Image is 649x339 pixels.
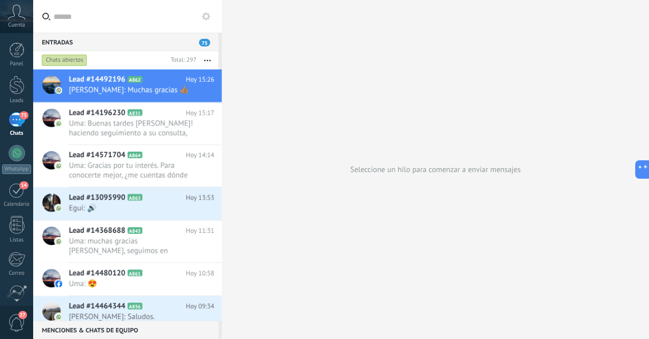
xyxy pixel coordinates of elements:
[33,187,222,220] a: Lead #13095990 A863 Hoy 13:53 Egui: 🔊
[33,69,222,102] a: Lead #14492196 A862 Hoy 15:26 [PERSON_NAME]: Muchas gracias 👍🏽
[69,161,195,180] span: Uma: Gracias por tu interés. Para conocerte mejor, ¿me cuentas dónde está tu mueblería, qué línea...
[33,296,222,329] a: Lead #14464344 A856 Hoy 09:34 [PERSON_NAME]: Saludos.
[33,263,222,296] a: Lead #14480120 A861 Hoy 10:58 Uma: 😍
[128,303,142,309] span: A856
[69,203,195,213] span: Egui: 🔊
[2,237,32,244] div: Listas
[128,227,142,234] span: A843
[2,270,32,277] div: Correo
[166,55,196,65] div: Total: 297
[128,270,142,276] span: A861
[186,108,214,118] span: Hoy 15:17
[186,192,214,203] span: Hoy 13:53
[33,321,218,339] div: Menciones & Chats de equipo
[55,120,62,127] img: com.amocrm.amocrmwa.svg
[2,98,32,104] div: Leads
[2,61,32,67] div: Panel
[186,75,214,85] span: Hoy 15:26
[2,201,32,208] div: Calendario
[196,51,218,69] button: Más
[33,103,222,144] a: Lead #14196230 A831 Hoy 15:17 Uma: Buenas tardes [PERSON_NAME]! haciendo seguimiento a su consult...
[128,152,142,158] span: A864
[69,312,195,322] span: [PERSON_NAME]: Saludos.
[186,150,214,160] span: Hoy 14:14
[69,75,126,85] span: Lead #14492196
[69,301,126,311] span: Lead #14464344
[199,39,210,46] span: 75
[69,108,126,118] span: Lead #14196230
[69,192,126,203] span: Lead #13095990
[55,280,62,287] img: facebook-sm.svg
[128,194,142,201] span: A863
[33,33,218,51] div: Entradas
[69,150,126,160] span: Lead #14571704
[33,221,222,262] a: Lead #14368688 A843 Hoy 11:31 Uma: muchas gracias [PERSON_NAME], seguimos en contacto
[128,109,142,116] span: A831
[19,181,28,189] span: 14
[42,54,87,66] div: Chats abiertos
[186,268,214,278] span: Hoy 10:58
[55,162,62,169] img: com.amocrm.amocrmwa.svg
[2,130,32,137] div: Chats
[18,311,27,319] span: 27
[33,145,222,187] a: Lead #14571704 A864 Hoy 14:14 Uma: Gracias por tu interés. Para conocerte mejor, ¿me cuentas dónd...
[55,87,62,94] img: com.amocrm.amocrmwa.svg
[186,226,214,236] span: Hoy 11:31
[55,313,62,321] img: com.amocrm.amocrmwa.svg
[69,236,195,256] span: Uma: muchas gracias [PERSON_NAME], seguimos en contacto
[19,111,28,119] span: 75
[69,85,195,95] span: [PERSON_NAME]: Muchas gracias 👍🏽
[69,279,195,288] span: Uma: 😍
[128,76,142,83] span: A862
[69,118,195,138] span: Uma: Buenas tardes [PERSON_NAME]! haciendo seguimiento a su consulta, le gustaria que nos pongamo...
[2,164,31,174] div: WhatsApp
[8,22,25,29] span: Cuenta
[55,205,62,212] img: com.amocrm.amocrmwa.svg
[69,226,126,236] span: Lead #14368688
[69,268,126,278] span: Lead #14480120
[186,301,214,311] span: Hoy 09:34
[55,238,62,245] img: com.amocrm.amocrmwa.svg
